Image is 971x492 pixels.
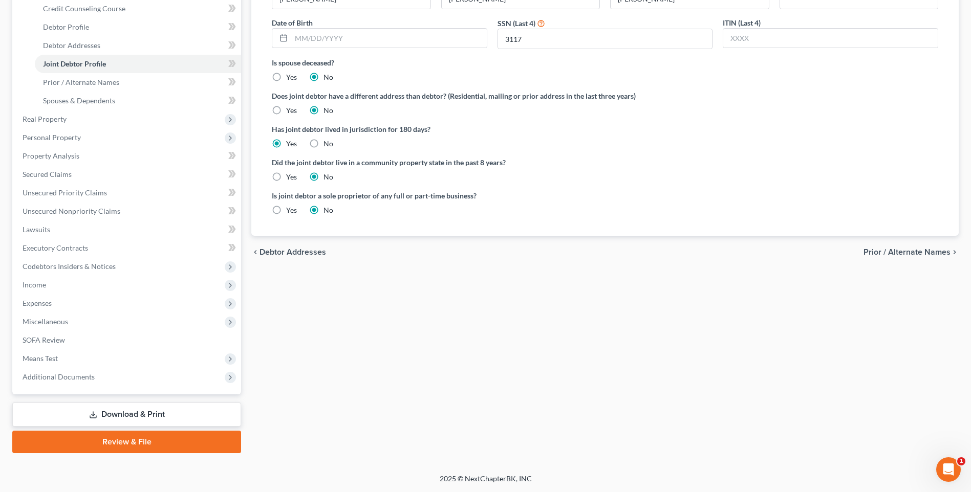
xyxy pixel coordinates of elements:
[35,36,241,55] a: Debtor Addresses
[23,280,46,289] span: Income
[23,151,79,160] span: Property Analysis
[323,172,333,182] label: No
[43,41,100,50] span: Debtor Addresses
[272,124,938,135] label: Has joint debtor lived in jurisdiction for 180 days?
[23,336,65,344] span: SOFA Review
[286,139,297,149] label: Yes
[286,172,297,182] label: Yes
[23,372,95,381] span: Additional Documents
[951,248,959,256] i: chevron_right
[12,431,241,453] a: Review & File
[23,317,68,326] span: Miscellaneous
[43,23,89,31] span: Debtor Profile
[194,474,778,492] div: 2025 © NextChapterBK, INC
[35,18,241,36] a: Debtor Profile
[323,72,333,82] label: No
[23,115,67,123] span: Real Property
[23,354,58,363] span: Means Test
[35,73,241,92] a: Prior / Alternate Names
[323,205,333,215] label: No
[23,262,116,271] span: Codebtors Insiders & Notices
[286,72,297,82] label: Yes
[864,248,951,256] span: Prior / Alternate Names
[43,4,125,13] span: Credit Counseling Course
[957,457,965,465] span: 1
[723,29,938,48] input: XXXX
[272,57,938,68] label: Is spouse deceased?
[23,133,81,142] span: Personal Property
[323,139,333,149] label: No
[23,225,50,234] span: Lawsuits
[23,299,52,307] span: Expenses
[323,105,333,116] label: No
[43,78,119,86] span: Prior / Alternate Names
[23,170,72,178] span: Secured Claims
[14,239,241,257] a: Executory Contracts
[251,248,326,256] button: chevron_left Debtor Addresses
[498,18,535,29] label: SSN (Last 4)
[723,17,761,28] label: ITIN (Last 4)
[260,248,326,256] span: Debtor Addresses
[35,92,241,110] a: Spouses & Dependents
[43,96,115,105] span: Spouses & Dependents
[864,248,959,256] button: Prior / Alternate Names chevron_right
[291,29,487,48] input: MM/DD/YYYY
[14,331,241,349] a: SOFA Review
[286,105,297,116] label: Yes
[12,402,241,427] a: Download & Print
[43,59,106,68] span: Joint Debtor Profile
[286,205,297,215] label: Yes
[936,457,961,482] iframe: Intercom live chat
[272,157,938,168] label: Did the joint debtor live in a community property state in the past 8 years?
[14,202,241,220] a: Unsecured Nonpriority Claims
[14,184,241,202] a: Unsecured Priority Claims
[498,29,713,49] input: XXXX
[35,55,241,73] a: Joint Debtor Profile
[14,147,241,165] a: Property Analysis
[14,165,241,184] a: Secured Claims
[251,248,260,256] i: chevron_left
[272,91,938,101] label: Does joint debtor have a different address than debtor? (Residential, mailing or prior address in...
[272,190,600,201] label: Is joint debtor a sole proprietor of any full or part-time business?
[23,243,88,252] span: Executory Contracts
[272,17,313,28] label: Date of Birth
[23,188,107,197] span: Unsecured Priority Claims
[23,207,120,215] span: Unsecured Nonpriority Claims
[14,220,241,239] a: Lawsuits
